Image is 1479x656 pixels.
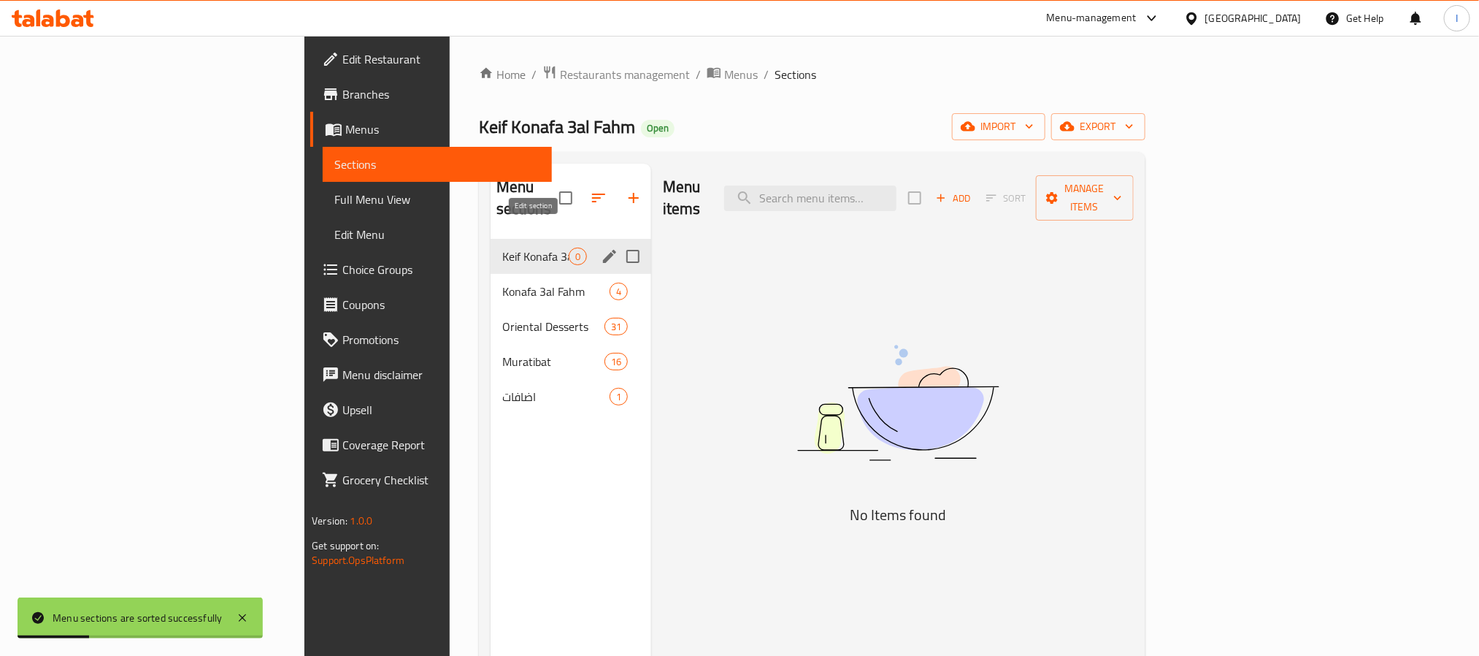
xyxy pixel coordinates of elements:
li: / [696,66,701,83]
span: Promotions [342,331,539,348]
div: Oriental Desserts31 [491,309,651,344]
span: Full Menu View [334,191,539,208]
span: Get support on: [312,536,379,555]
h2: Menu items [663,176,707,220]
button: Add section [616,180,651,216]
div: Konafa 3al Fahm4 [491,274,651,309]
a: Upsell [310,392,551,427]
div: items [604,318,628,335]
span: Grocery Checklist [342,471,539,489]
span: Upsell [342,401,539,419]
span: Menu disclaimer [342,366,539,384]
a: Full Menu View [323,182,551,217]
span: 16 [605,355,627,369]
div: اضافات1 [491,379,651,414]
button: Add [930,187,977,210]
div: Menu sections are sorted successfully [53,610,222,626]
a: Sections [323,147,551,182]
a: Menus [310,112,551,147]
span: Oriental Desserts [502,318,604,335]
span: Select section first [977,187,1036,210]
span: 0 [569,250,586,264]
div: [GEOGRAPHIC_DATA] [1205,10,1302,26]
span: اضافات [502,388,610,405]
span: Manage items [1048,180,1122,216]
a: Menus [707,65,758,84]
button: Manage items [1036,175,1134,221]
a: Grocery Checklist [310,462,551,497]
span: Add item [930,187,977,210]
span: 31 [605,320,627,334]
a: Menu disclaimer [310,357,551,392]
div: items [610,283,628,300]
span: Branches [342,85,539,103]
span: 1.0.0 [350,511,373,530]
span: Open [641,122,675,134]
div: items [604,353,628,370]
span: Menus [724,66,758,83]
span: Sort sections [581,180,616,216]
div: Keif Konafa 3al Fahm Offers0edit [491,239,651,274]
span: Konafa 3al Fahm [502,283,610,300]
div: Open [641,120,675,137]
span: I [1456,10,1458,26]
nav: Menu sections [491,233,651,420]
span: Menus [345,121,539,138]
span: 4 [610,285,627,299]
a: Support.OpsPlatform [312,551,404,570]
h5: No Items found [715,503,1080,527]
span: Edit Restaurant [342,50,539,68]
a: Coverage Report [310,427,551,462]
div: Menu-management [1047,9,1137,27]
span: Restaurants management [560,66,690,83]
span: Keif Konafa 3al Fahm Offers [502,248,569,265]
span: Coupons [342,296,539,313]
a: Promotions [310,322,551,357]
span: Muratibat [502,353,604,370]
span: Sections [775,66,816,83]
a: Choice Groups [310,252,551,287]
button: edit [599,245,621,267]
a: Coupons [310,287,551,322]
li: / [764,66,769,83]
img: dish.svg [715,306,1080,500]
span: Select all sections [550,183,581,213]
span: Edit Menu [334,226,539,243]
span: Version: [312,511,347,530]
span: 1 [610,390,627,404]
div: items [610,388,628,405]
a: Branches [310,77,551,112]
span: Add [934,190,973,207]
div: items [569,248,587,265]
button: export [1051,113,1145,140]
nav: breadcrumb [479,65,1145,84]
span: export [1063,118,1134,136]
span: Choice Groups [342,261,539,278]
a: Restaurants management [542,65,690,84]
span: Keif Konafa 3al Fahm [479,110,635,143]
span: Coverage Report [342,436,539,454]
a: Edit Menu [323,217,551,252]
a: Edit Restaurant [310,42,551,77]
div: Muratibat16 [491,344,651,379]
button: import [952,113,1045,140]
input: search [724,186,896,211]
span: Sections [334,156,539,173]
span: import [964,118,1034,136]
